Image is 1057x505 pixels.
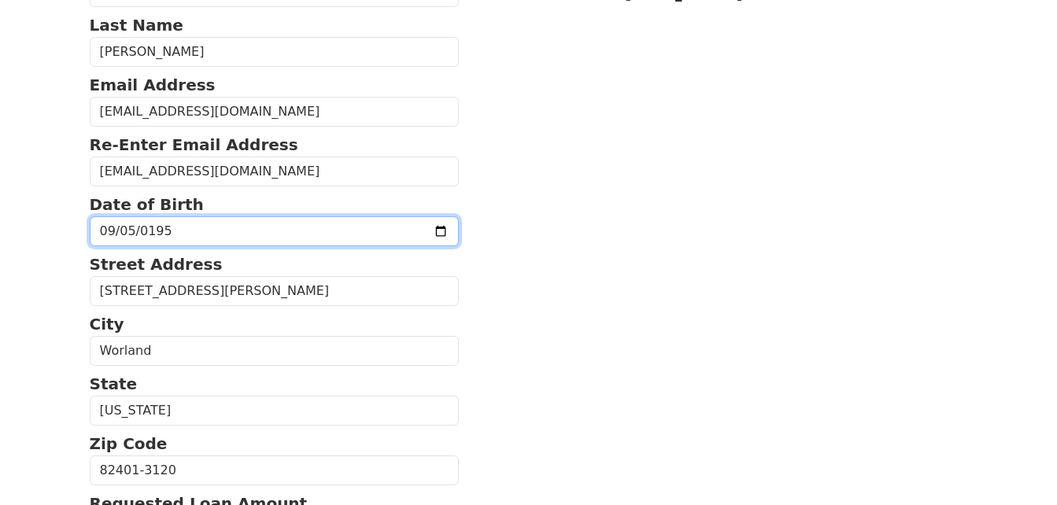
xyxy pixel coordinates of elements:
input: Zip Code [90,455,460,485]
strong: Street Address [90,255,223,274]
input: Street Address [90,276,460,306]
strong: State [90,374,138,393]
strong: Re-Enter Email Address [90,135,298,154]
strong: Email Address [90,76,216,94]
input: Re-Enter Email Address [90,157,460,186]
strong: Last Name [90,16,183,35]
strong: Date of Birth [90,195,204,214]
strong: City [90,315,124,334]
input: Last Name [90,37,460,67]
input: City [90,336,460,366]
input: Email Address [90,97,460,127]
strong: Zip Code [90,434,168,453]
